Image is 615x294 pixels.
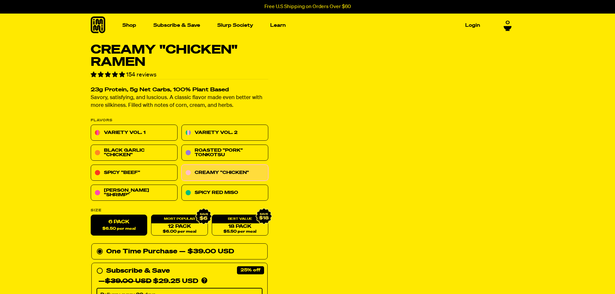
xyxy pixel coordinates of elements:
[120,14,483,37] nav: Main navigation
[504,20,512,31] a: 0
[91,119,268,122] p: Flavors
[120,20,139,30] a: Shop
[91,209,268,212] label: Size
[179,247,234,257] div: — $39.00 USD
[151,20,203,30] a: Subscribe & Save
[91,94,268,110] p: Savory, satisfying, and luscious. A classic flavor made even better with more silkiness. Filled w...
[106,266,170,276] div: Subscribe & Save
[223,230,256,234] span: $5.50 per meal
[181,145,268,161] a: Roasted "Pork" Tonkotsu
[181,185,268,201] a: Spicy Red Miso
[151,215,208,236] a: 12 Pack$6.00 per meal
[91,125,178,141] a: Variety Vol. 1
[215,20,256,30] a: Slurp Society
[91,87,268,93] h2: 23g Protein, 5g Net Carbs, 100% Plant Based
[126,72,157,78] span: 154 reviews
[91,44,268,68] h1: Creamy "Chicken" Ramen
[506,20,510,26] span: 0
[268,20,288,30] a: Learn
[91,215,147,236] label: 6 Pack
[91,72,126,78] span: 4.78 stars
[97,247,262,257] div: One Time Purchase
[181,125,268,141] a: Variety Vol. 2
[463,20,483,30] a: Login
[105,278,151,285] del: $39.00 USD
[98,276,198,287] div: — $29.25 USD
[91,145,178,161] a: Black Garlic "Chicken"
[162,230,196,234] span: $6.00 per meal
[264,4,351,10] p: Free U.S Shipping on Orders Over $60
[102,227,136,231] span: $6.50 per meal
[181,165,268,181] a: Creamy "Chicken"
[91,185,178,201] a: [PERSON_NAME] "Shrimp"
[91,165,178,181] a: Spicy "Beef"
[211,215,268,236] a: 18 Pack$5.50 per meal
